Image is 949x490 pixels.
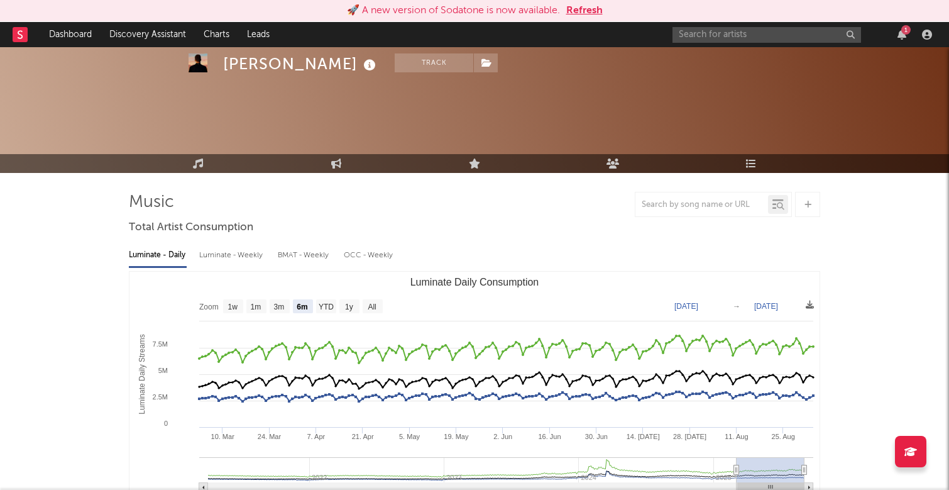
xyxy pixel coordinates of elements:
[344,245,394,266] div: OCC - Weekly
[278,245,331,266] div: BMAT - Weekly
[129,220,253,235] span: Total Artist Consumption
[754,302,778,311] text: [DATE]
[101,22,195,47] a: Discovery Assistant
[138,334,146,414] text: Luminate Daily Streams
[347,3,560,18] div: 🚀 A new version of Sodatone is now available.
[199,245,265,266] div: Luminate - Weekly
[368,303,376,311] text: All
[129,245,187,266] div: Luminate - Daily
[211,433,235,440] text: 10. Mar
[153,393,168,401] text: 2.5M
[635,200,768,210] input: Search by song name or URL
[164,420,168,427] text: 0
[733,302,740,311] text: →
[772,433,795,440] text: 25. Aug
[672,27,861,43] input: Search for artists
[585,433,608,440] text: 30. Jun
[566,3,603,18] button: Refresh
[258,433,282,440] text: 24. Mar
[673,433,706,440] text: 28. [DATE]
[238,22,278,47] a: Leads
[627,433,660,440] text: 14. [DATE]
[274,303,285,311] text: 3m
[153,340,168,348] text: 7.5M
[352,433,374,440] text: 21. Apr
[399,433,420,440] text: 5. May
[901,25,911,35] div: 1
[297,303,307,311] text: 6m
[345,303,353,311] text: 1y
[158,367,168,374] text: 5M
[444,433,469,440] text: 19. May
[195,22,238,47] a: Charts
[40,22,101,47] a: Dashboard
[251,303,261,311] text: 1m
[725,433,748,440] text: 11. Aug
[319,303,334,311] text: YTD
[897,30,906,40] button: 1
[538,433,561,440] text: 16. Jun
[674,302,698,311] text: [DATE]
[307,433,325,440] text: 7. Apr
[228,303,238,311] text: 1w
[199,303,219,311] text: Zoom
[395,53,473,72] button: Track
[223,53,379,74] div: [PERSON_NAME]
[410,277,539,287] text: Luminate Daily Consumption
[493,433,512,440] text: 2. Jun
